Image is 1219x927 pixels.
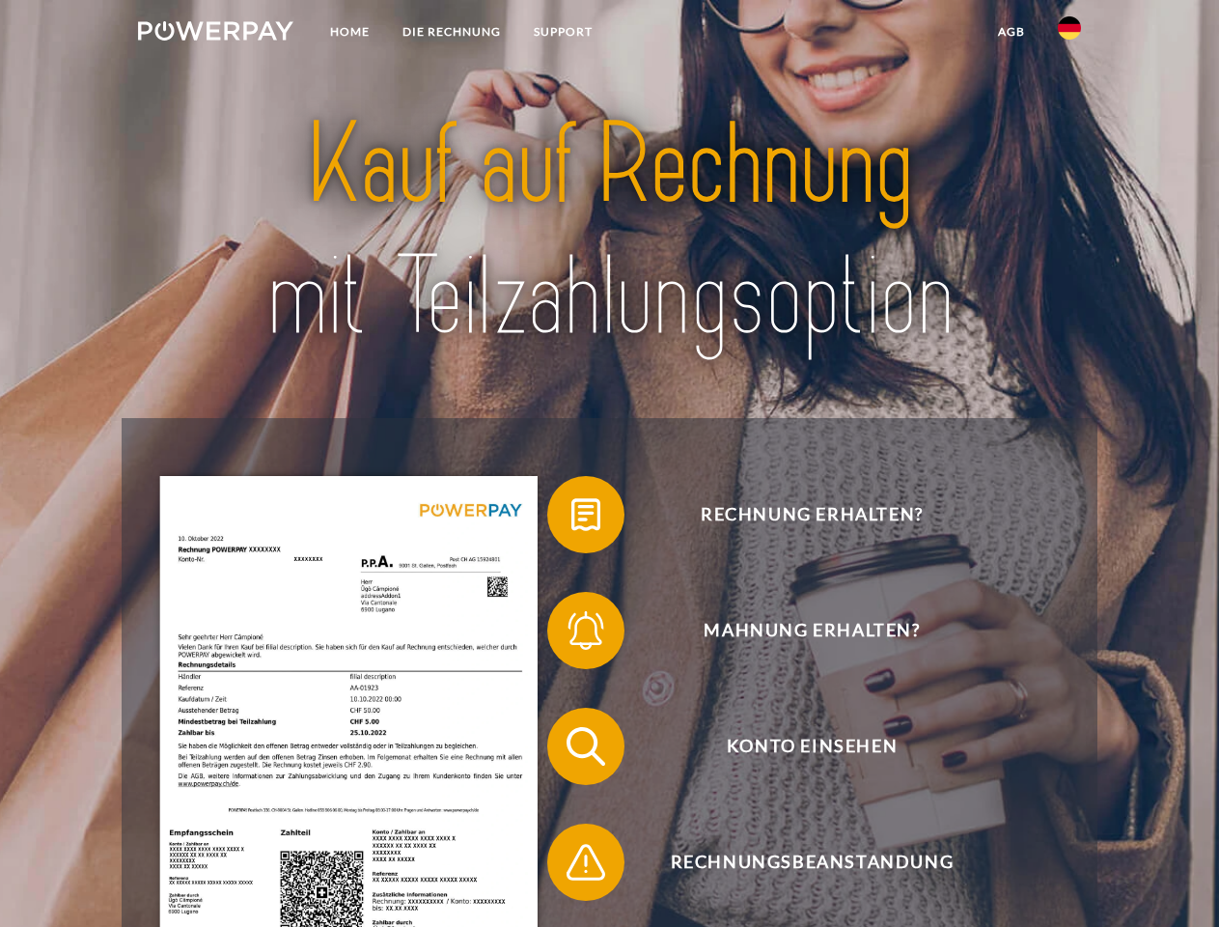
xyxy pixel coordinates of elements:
span: Rechnungsbeanstandung [575,824,1048,901]
img: title-powerpay_de.svg [184,93,1035,370]
span: Mahnung erhalten? [575,592,1048,669]
img: qb_bell.svg [562,606,610,655]
button: Konto einsehen [547,708,1049,785]
img: qb_search.svg [562,722,610,771]
img: de [1058,16,1081,40]
button: Rechnung erhalten? [547,476,1049,553]
button: Mahnung erhalten? [547,592,1049,669]
img: logo-powerpay-white.svg [138,21,293,41]
a: agb [982,14,1041,49]
img: qb_bill.svg [562,491,610,539]
button: Rechnungsbeanstandung [547,824,1049,901]
a: Home [314,14,386,49]
span: Konto einsehen [575,708,1048,785]
a: SUPPORT [517,14,609,49]
a: DIE RECHNUNG [386,14,517,49]
span: Rechnung erhalten? [575,476,1048,553]
img: qb_warning.svg [562,838,610,886]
